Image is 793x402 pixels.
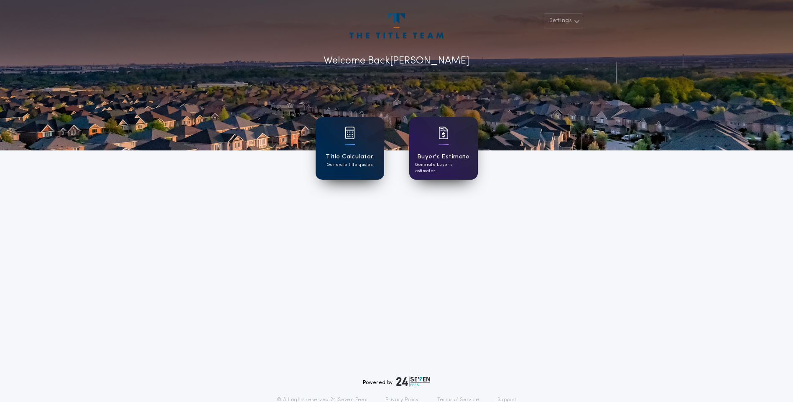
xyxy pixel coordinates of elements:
img: card icon [345,127,355,139]
h1: Title Calculator [326,152,373,162]
div: Powered by [363,377,431,387]
a: card iconTitle CalculatorGenerate title quotes [316,117,384,180]
a: card iconBuyer's EstimateGenerate buyer's estimates [409,117,478,180]
button: Settings [544,13,583,28]
img: account-logo [349,13,443,38]
p: Generate buyer's estimates [415,162,472,174]
h1: Buyer's Estimate [417,152,469,162]
p: Welcome Back [PERSON_NAME] [324,53,469,69]
img: card icon [439,127,449,139]
p: Generate title quotes [327,162,372,168]
img: logo [396,377,431,387]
